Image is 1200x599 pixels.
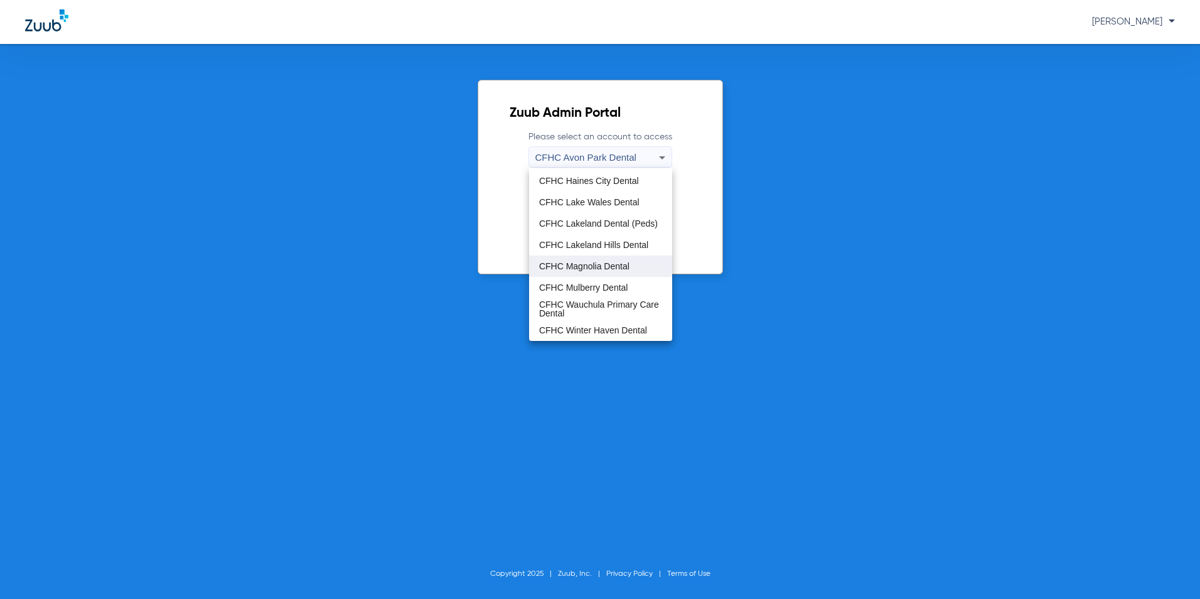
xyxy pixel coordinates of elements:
[539,283,628,292] span: CFHC Mulberry Dental
[539,300,662,318] span: CFHC Wauchula Primary Care Dental
[539,240,648,249] span: CFHC Lakeland Hills Dental
[539,198,640,207] span: CFHC Lake Wales Dental
[1137,539,1200,599] iframe: Chat Widget
[539,262,629,271] span: CFHC Magnolia Dental
[539,219,658,228] span: CFHC Lakeland Dental (Peds)
[539,176,639,185] span: CFHC Haines City Dental
[539,326,647,335] span: CFHC Winter Haven Dental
